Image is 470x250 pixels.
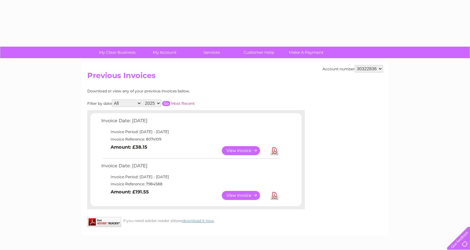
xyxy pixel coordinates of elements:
[281,47,332,58] a: Make A Payment
[322,65,383,72] div: Account number
[100,136,281,143] td: Invoice Reference: 8074109
[100,173,281,181] td: Invoice Period: [DATE] - [DATE]
[111,144,147,150] b: Amount: £38.15
[92,47,143,58] a: My Clear Business
[222,146,267,155] a: View
[100,117,281,128] td: Invoice Date: [DATE]
[100,162,281,173] td: Invoice Date: [DATE]
[139,47,190,58] a: My Account
[111,189,149,195] b: Amount: £191.55
[186,47,237,58] a: Services
[271,191,278,200] a: Download
[100,128,281,136] td: Invoice Period: [DATE] - [DATE]
[87,71,383,83] h2: Previous Invoices
[271,146,278,155] a: Download
[171,101,195,106] a: Most Recent
[87,89,250,93] div: Download or view any of your previous invoices below.
[87,100,250,107] div: Filter by date
[100,180,281,188] td: Invoice Reference: 7984588
[87,217,305,223] div: If you need adobe reader please .
[233,47,285,58] a: Customer Help
[182,218,214,223] a: download it now
[222,191,267,200] a: View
